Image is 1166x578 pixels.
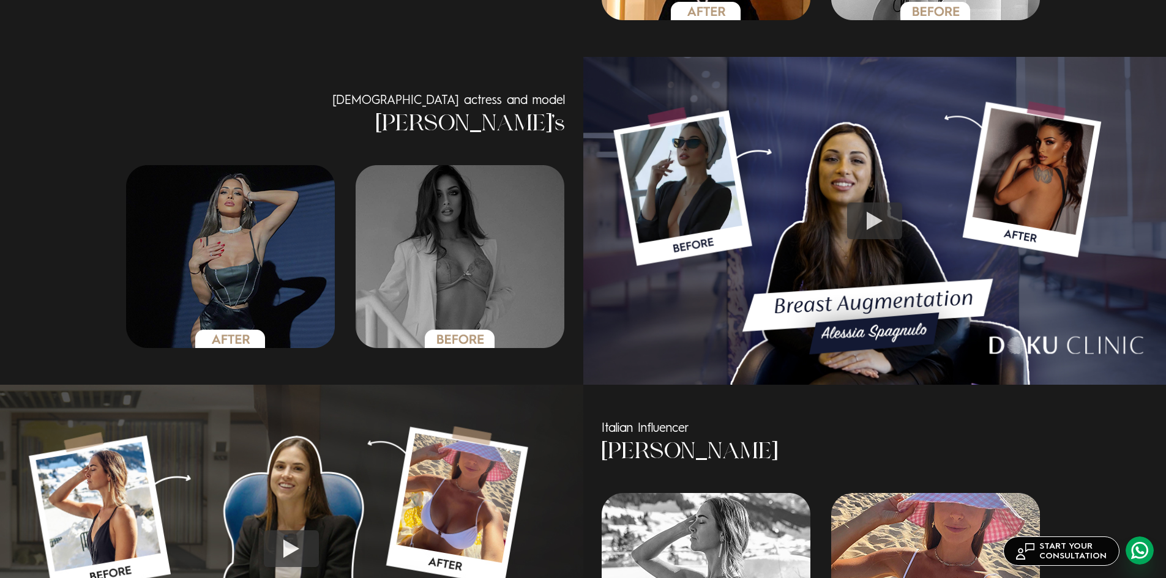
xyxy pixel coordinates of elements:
img: alessia_3.png [126,165,335,348]
span: Italian Influencer [602,423,689,435]
img: alessia_3_b.png [356,165,565,348]
h3: [PERSON_NAME] [602,437,1042,469]
h3: [PERSON_NAME]'s [124,109,565,141]
a: START YOURCONSULTATION [1003,536,1119,566]
div: 6 / 6 [354,165,565,348]
span: [DEMOGRAPHIC_DATA] actress and model [332,95,565,107]
div: 5 / 6 [124,165,335,348]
